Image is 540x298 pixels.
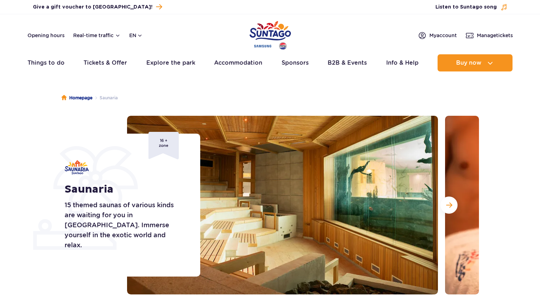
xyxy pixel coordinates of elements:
button: en [129,32,143,39]
a: Myaccount [418,31,457,40]
a: Give a gift voucher to [GEOGRAPHIC_DATA]! [33,2,162,12]
a: Park of Poland [249,18,291,51]
a: Things to do [27,54,65,71]
span: Buy now [456,60,481,66]
a: Explore the park [146,54,195,71]
button: Next slide [440,197,458,214]
button: Listen to Suntago song [435,4,508,11]
button: Buy now [438,54,513,71]
img: Saunaria [65,160,89,174]
a: Info & Help [386,54,419,71]
span: Manage tickets [477,32,513,39]
a: Accommodation [214,54,262,71]
a: Managetickets [465,31,513,40]
span: My account [429,32,457,39]
span: Give a gift voucher to [GEOGRAPHIC_DATA]! [33,4,152,11]
a: Homepage [61,94,92,101]
span: Listen to Suntago song [435,4,497,11]
a: Sponsors [282,54,309,71]
p: 15 themed saunas of various kinds are waiting for you in [GEOGRAPHIC_DATA]. Immerse yourself in t... [65,200,184,250]
a: B2B & Events [328,54,367,71]
a: Tickets & Offer [84,54,127,71]
div: 16 + zone [148,132,179,159]
h1: Saunaria [65,183,184,196]
a: Opening hours [27,32,65,39]
li: Saunaria [92,94,118,101]
button: Real-time traffic [73,33,121,38]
